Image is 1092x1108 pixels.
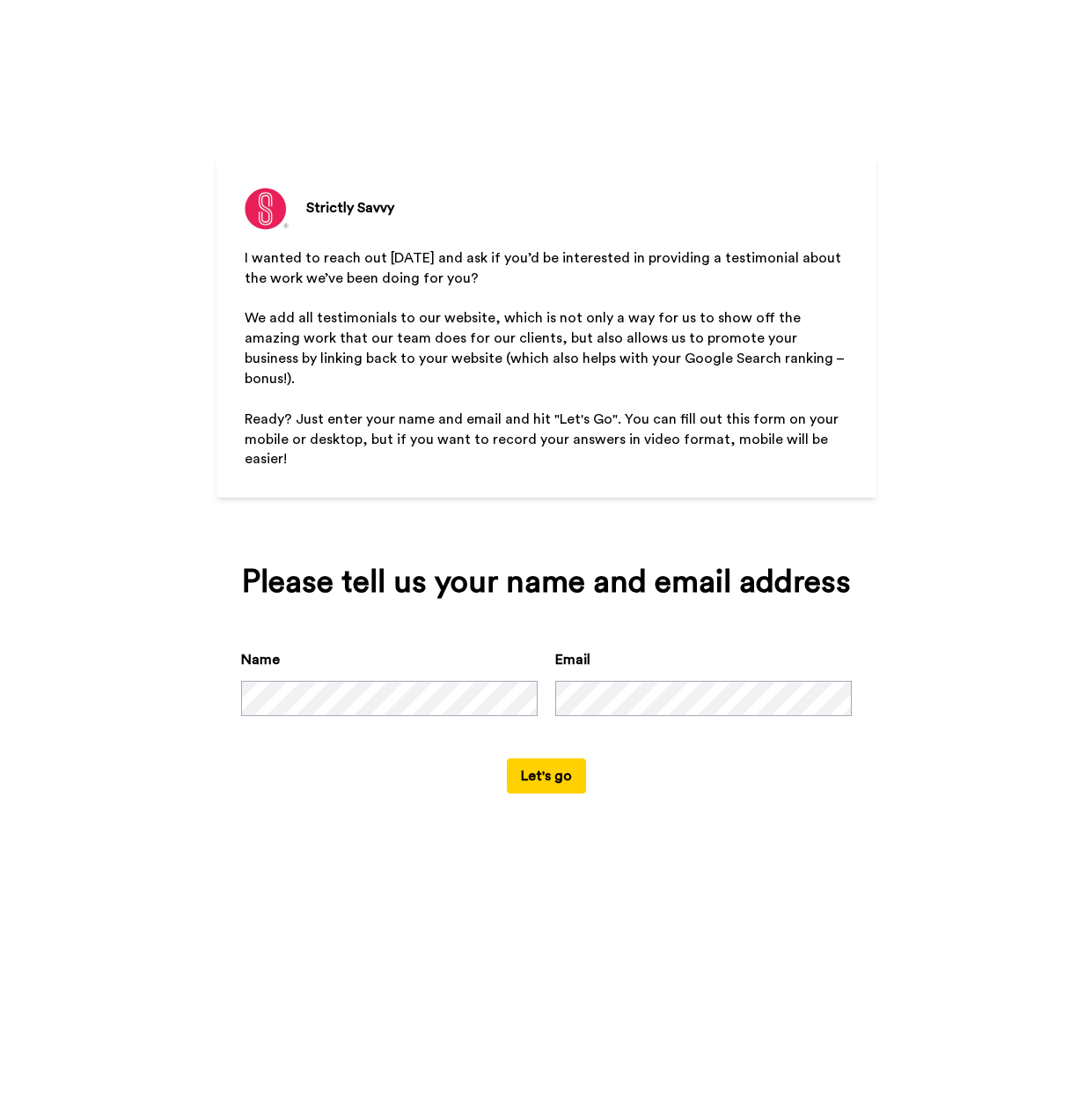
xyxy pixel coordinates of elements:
img: https://cdn.bonjoro.com/media/ddc5b33a-62eb-4abb-b467-94b86e6b6066/6ee8e7e6-523c-42ed-9aed-ee4f4f... [450,56,643,102]
label: Email [555,649,590,670]
div: Please tell us your name and email address [241,565,852,600]
button: Let's go [507,758,586,794]
span: We add all testimonials to our website, which is not only a way for us to show off the amazing wo... [245,311,847,386]
label: Name [241,649,280,670]
div: Strictly Savvy [306,197,394,218]
span: Ready? Just enter your name and email and hit "Let's Go". You can fill out this form on your mobi... [245,412,842,467]
span: I wanted to reach out [DATE] and ask if you’d be interested in providing a testimonial about the ... [245,251,845,285]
